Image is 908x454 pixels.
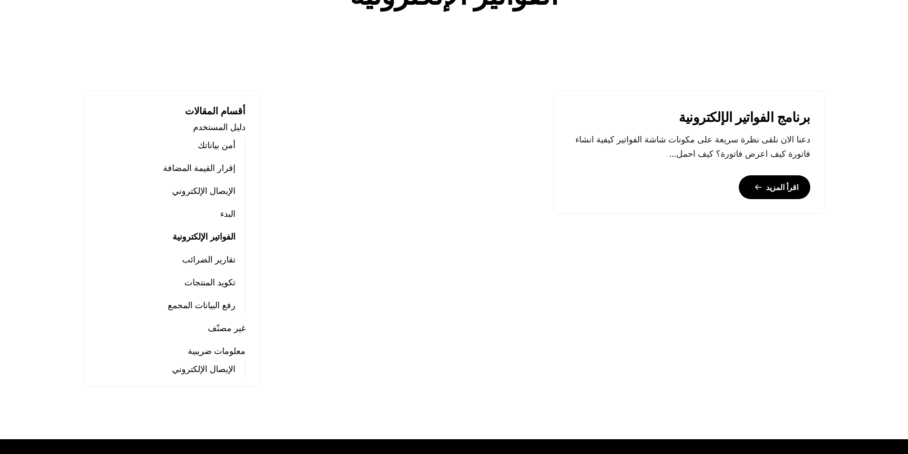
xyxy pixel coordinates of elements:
a: دليل المستخدم [193,121,245,134]
a: غير مصنّف [208,322,245,335]
a: معلومات ضريبية [188,344,245,358]
a: تكويد المنتجات [184,276,235,289]
a: البدء [220,207,235,221]
a: الإيصال الإلكتروني [172,184,235,198]
strong: أقسام المقالات [185,105,245,117]
a: اقرأ المزيد [739,175,810,199]
p: دعنا الان نلقى نظرة سريعة على مكونات شاشة الفواتير كيفية انشاء فاتورة كيف اعرض فاتورة؟ كيف احمل... [569,132,810,161]
a: برنامج الفواتير الإلكترونية [679,110,810,125]
a: أمن بياناتك [198,139,235,152]
a: إقرار القيمة المضافة [163,161,235,175]
a: الإيصال الإلكتروني [172,363,235,376]
a: الفواتير الإلكترونية [173,230,235,243]
a: تقارير الضرائب [182,253,235,266]
a: رفع البيانات المجمع [168,299,235,312]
